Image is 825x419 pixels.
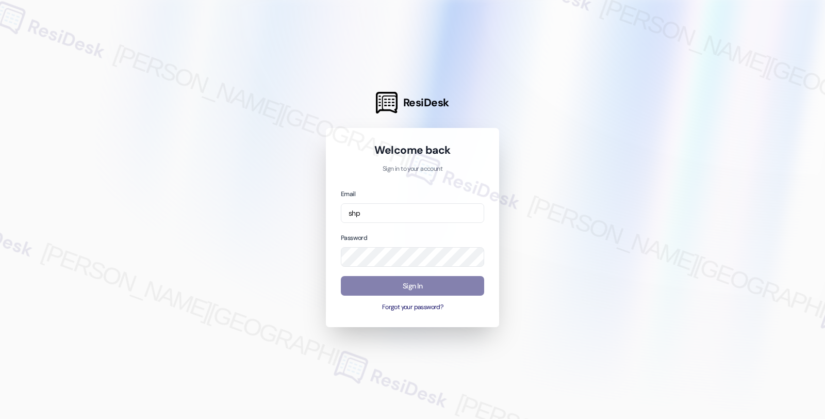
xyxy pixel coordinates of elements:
[341,143,484,157] h1: Welcome back
[341,203,484,223] input: name@example.com
[341,276,484,296] button: Sign In
[403,95,449,110] span: ResiDesk
[376,92,398,114] img: ResiDesk Logo
[341,303,484,312] button: Forgot your password?
[341,234,367,242] label: Password
[341,165,484,174] p: Sign in to your account
[341,190,355,198] label: Email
